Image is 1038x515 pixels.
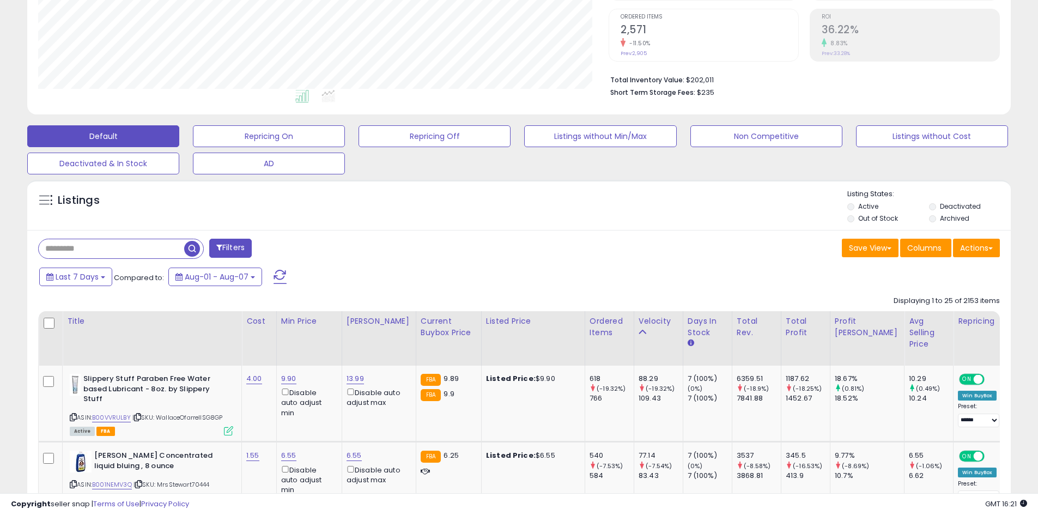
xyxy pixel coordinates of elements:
[347,373,364,384] a: 13.99
[737,316,776,338] div: Total Rev.
[70,374,81,396] img: 319xyJqPUPL._SL40_.jpg
[70,374,233,434] div: ASIN:
[590,393,634,403] div: 766
[185,271,248,282] span: Aug-01 - Aug-07
[639,471,683,481] div: 83.43
[835,451,904,461] div: 9.77%
[92,480,132,489] a: B001NEMV3Q
[646,462,672,470] small: (-7.54%)
[347,316,411,327] div: [PERSON_NAME]
[983,452,1000,461] span: OFF
[842,462,869,470] small: (-8.69%)
[827,39,848,47] small: 8.83%
[96,427,115,436] span: FBA
[639,451,683,461] div: 77.14
[590,471,634,481] div: 584
[70,451,92,472] img: 41JfGa3ZLsL._SL40_.jpg
[347,450,362,461] a: 6.55
[688,393,732,403] div: 7 (100%)
[590,316,629,338] div: Ordered Items
[958,480,1002,505] div: Preset:
[916,384,940,393] small: (0.49%)
[359,125,511,147] button: Repricing Off
[960,375,974,384] span: ON
[916,462,942,470] small: (-1.06%)
[958,391,997,401] div: Win BuyBox
[842,239,899,257] button: Save View
[444,450,459,461] span: 6.25
[737,451,781,461] div: 3537
[697,87,714,98] span: $235
[960,452,974,461] span: ON
[639,316,678,327] div: Velocity
[486,451,576,461] div: $6.55
[900,239,951,257] button: Columns
[639,374,683,384] div: 88.29
[793,384,822,393] small: (-18.25%)
[907,243,942,253] span: Columns
[858,214,898,223] label: Out of Stock
[983,375,1000,384] span: OFF
[737,374,781,384] div: 6359.51
[958,403,1002,427] div: Preset:
[940,214,969,223] label: Archived
[688,451,732,461] div: 7 (100%)
[985,499,1027,509] span: 2025-08-15 16:21 GMT
[246,316,272,327] div: Cost
[246,450,259,461] a: 1.55
[690,125,842,147] button: Non Competitive
[786,316,825,338] div: Total Profit
[246,373,262,384] a: 4.00
[70,427,95,436] span: All listings currently available for purchase on Amazon
[94,451,227,474] b: [PERSON_NAME] Concentrated liquid bluing , 8 ounce
[688,338,694,348] small: Days In Stock.
[822,50,850,57] small: Prev: 33.28%
[894,296,1000,306] div: Displaying 1 to 25 of 2153 items
[281,316,337,327] div: Min Price
[835,316,900,338] div: Profit [PERSON_NAME]
[132,413,223,422] span: | SKU: WallaceOfarrellSG8GP
[610,75,684,84] b: Total Inventory Value:
[688,462,703,470] small: (0%)
[168,268,262,286] button: Aug-01 - Aug-07
[621,14,798,20] span: Ordered Items
[597,462,623,470] small: (-7.53%)
[847,189,1011,199] p: Listing States:
[347,464,408,485] div: Disable auto adjust max
[39,268,112,286] button: Last 7 Days
[786,393,830,403] div: 1452.67
[610,72,992,86] li: $202,011
[786,451,830,461] div: 345.5
[444,373,459,384] span: 9.89
[856,125,1008,147] button: Listings without Cost
[56,271,99,282] span: Last 7 Days
[486,450,536,461] b: Listed Price:
[786,374,830,384] div: 1187.62
[639,393,683,403] div: 109.43
[193,125,345,147] button: Repricing On
[688,384,703,393] small: (0%)
[209,239,252,258] button: Filters
[737,471,781,481] div: 3868.81
[93,499,139,509] a: Terms of Use
[744,384,769,393] small: (-18.9%)
[835,374,904,384] div: 18.67%
[822,23,999,38] h2: 36.22%
[486,316,580,327] div: Listed Price
[281,386,333,418] div: Disable auto adjust min
[909,471,953,481] div: 6.62
[822,14,999,20] span: ROI
[486,374,576,384] div: $9.90
[786,471,830,481] div: 413.9
[940,202,981,211] label: Deactivated
[626,39,651,47] small: -11.50%
[590,374,634,384] div: 618
[909,374,953,384] div: 10.29
[953,239,1000,257] button: Actions
[590,451,634,461] div: 540
[688,316,727,338] div: Days In Stock
[621,50,647,57] small: Prev: 2,905
[11,499,189,510] div: seller snap | |
[909,393,953,403] div: 10.24
[133,480,210,489] span: | SKU: MrsStewart70444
